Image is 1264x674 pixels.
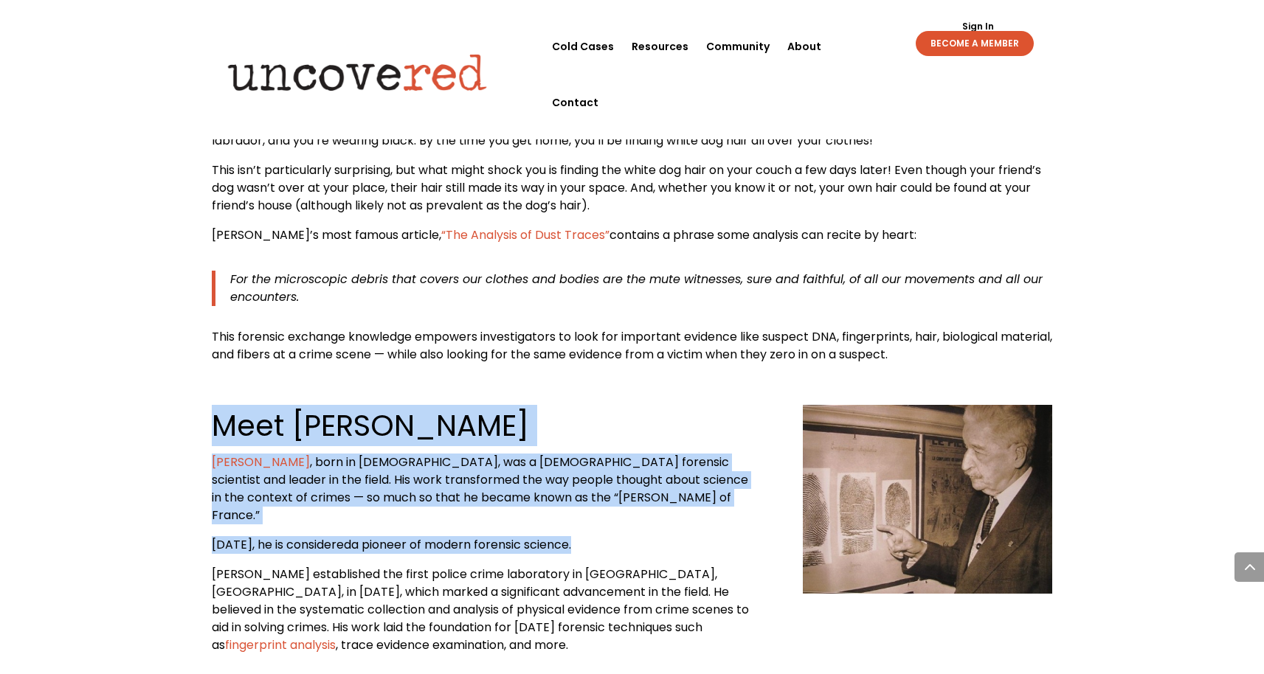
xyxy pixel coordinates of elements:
span: This forensic exchange knowledge empowers investigators to look for important evidence like suspe... [212,328,1052,363]
span: a pioneer of modern forensic science. [351,536,571,553]
a: fingerprint analysis [225,636,336,653]
a: Sign In [954,22,1002,31]
span: Meet [PERSON_NAME] [212,405,529,446]
a: [PERSON_NAME] [212,454,310,470]
span: For the microscopic debris that covers our clothes and bodies are the mute witnesses, sure and fa... [230,271,1043,305]
span: contains a phrase some analysis can recite by heart: [609,226,916,243]
span: The easiest way to think about this principle is using the example of dog or cat hair. Imagine go... [212,114,1012,149]
a: “The Analysis of Dust Traces” [441,226,609,243]
span: [DATE], he is considered [212,536,351,553]
span: , born in [DEMOGRAPHIC_DATA], was a [DEMOGRAPHIC_DATA] forensic scientist and leader in the field... [212,454,748,524]
a: Resources [632,18,688,74]
span: This isn’t particularly surprising, but what might shock you is finding the white dog hair on you... [212,161,1041,214]
span: [PERSON_NAME]’s most famous article, [212,226,441,243]
a: BECOME A MEMBER [916,31,1034,56]
img: png;base64b34a00d72d23f4ab [803,405,1052,594]
span: , trace evidence examination, and more. [336,636,568,653]
a: Cold Cases [552,18,614,74]
a: About [787,18,821,74]
a: Contact [552,74,598,131]
img: Uncovered logo [215,44,500,101]
a: Community [706,18,770,74]
span: [PERSON_NAME] established the first police crime laboratory in [GEOGRAPHIC_DATA], [GEOGRAPHIC_DAT... [212,566,749,653]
